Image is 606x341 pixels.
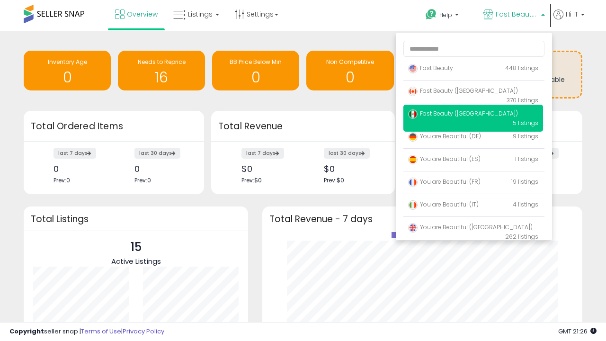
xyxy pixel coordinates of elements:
[53,176,70,184] span: Prev: 0
[507,96,538,104] span: 370 listings
[241,148,284,159] label: last 7 days
[48,58,87,66] span: Inventory Age
[496,9,538,19] span: Fast Beauty ([GEOGRAPHIC_DATA])
[408,223,418,233] img: uk.png
[515,155,538,163] span: 1 listings
[408,64,418,73] img: usa.png
[118,51,205,90] a: Needs to Reprice 16
[134,176,151,184] span: Prev: 0
[439,11,452,19] span: Help
[408,200,479,208] span: You are Beautiful (IT)
[425,9,437,20] i: Get Help
[241,176,262,184] span: Prev: $0
[212,51,299,90] a: BB Price Below Min 0
[123,327,164,336] a: Privacy Policy
[324,164,378,174] div: $0
[408,132,418,142] img: germany.png
[408,155,418,164] img: spain.png
[241,164,296,174] div: $0
[505,233,538,241] span: 262 listings
[53,164,107,174] div: 0
[217,70,294,85] h1: 0
[138,58,186,66] span: Needs to Reprice
[111,238,161,256] p: 15
[408,200,418,210] img: italy.png
[269,215,575,223] h3: Total Revenue - 7 days
[53,148,96,159] label: last 7 days
[324,148,370,159] label: last 30 days
[31,120,197,133] h3: Total Ordered Items
[306,51,393,90] a: Non Competitive 0
[408,87,418,96] img: canada.png
[230,58,282,66] span: BB Price Below Min
[408,223,533,231] span: You are Beautiful ([GEOGRAPHIC_DATA])
[408,64,453,72] span: Fast Beauty
[513,200,538,208] span: 4 listings
[513,132,538,140] span: 9 listings
[553,9,585,31] a: Hi IT
[127,9,158,19] span: Overview
[408,155,481,163] span: You are Beautiful (ES)
[324,176,344,184] span: Prev: $0
[511,178,538,186] span: 19 listings
[408,132,481,140] span: You are Beautiful (DE)
[24,51,111,90] a: Inventory Age 0
[311,70,389,85] h1: 0
[28,70,106,85] h1: 0
[9,327,164,336] div: seller snap | |
[408,178,481,186] span: You are Beautiful (FR)
[566,9,578,19] span: Hi IT
[505,64,538,72] span: 448 listings
[408,109,418,119] img: mexico.png
[408,109,518,117] span: Fast Beauty ([GEOGRAPHIC_DATA])
[9,327,44,336] strong: Copyright
[188,9,213,19] span: Listings
[408,87,518,95] span: Fast Beauty ([GEOGRAPHIC_DATA])
[81,327,121,336] a: Terms of Use
[408,178,418,187] img: france.png
[134,164,187,174] div: 0
[218,120,388,133] h3: Total Revenue
[558,327,597,336] span: 2025-08-12 21:26 GMT
[123,70,200,85] h1: 16
[111,256,161,266] span: Active Listings
[31,215,241,223] h3: Total Listings
[511,119,538,127] span: 15 listings
[326,58,374,66] span: Non Competitive
[418,1,475,31] a: Help
[134,148,180,159] label: last 30 days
